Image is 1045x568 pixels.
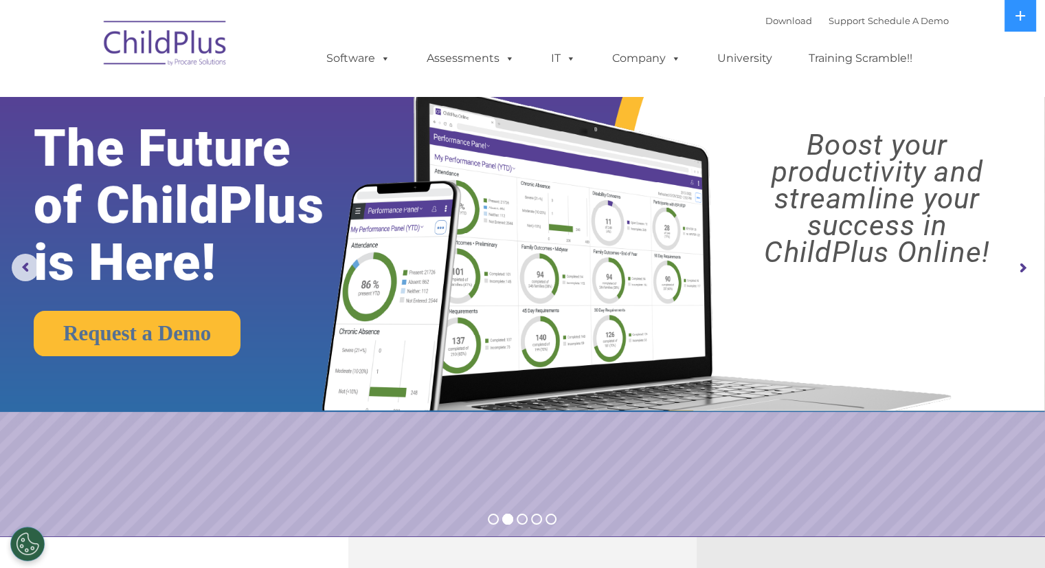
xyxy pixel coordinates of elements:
rs-layer: The Future of ChildPlus is Here! [34,120,368,291]
span: Phone number [191,147,249,157]
span: Last name [191,91,233,101]
a: Schedule A Demo [868,15,949,26]
img: ChildPlus by Procare Solutions [97,11,234,80]
a: IT [537,45,589,72]
a: Support [829,15,865,26]
a: Training Scramble!! [795,45,926,72]
a: University [704,45,786,72]
a: Request a Demo [34,311,240,356]
a: Software [313,45,404,72]
rs-layer: Boost your productivity and streamline your success in ChildPlus Online! [722,131,1032,265]
a: Download [765,15,812,26]
a: Company [598,45,695,72]
a: Assessments [413,45,528,72]
font: | [765,15,949,26]
button: Cookies Settings [10,527,45,561]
